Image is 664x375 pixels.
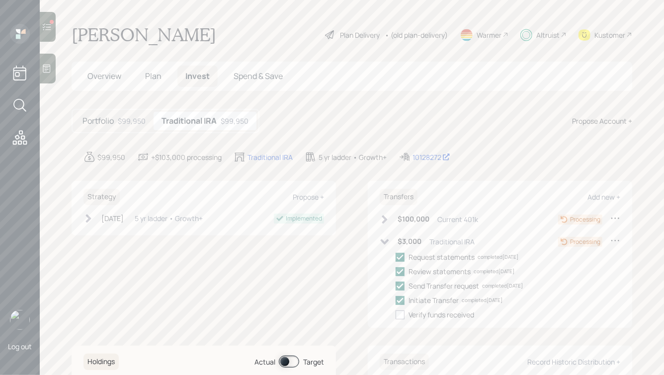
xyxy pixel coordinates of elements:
[319,152,387,162] div: 5 yr ladder • Growth+
[398,215,429,224] h6: $100,000
[72,24,216,46] h1: [PERSON_NAME]
[587,192,620,202] div: Add new +
[409,295,459,305] div: Initiate Transfer
[87,71,121,81] span: Overview
[83,189,120,205] h6: Strategy
[221,116,249,126] div: $99,950
[248,152,293,162] div: Traditional IRA
[8,342,32,351] div: Log out
[380,354,429,370] h6: Transactions
[570,215,600,224] div: Processing
[118,116,146,126] div: $99,950
[83,116,114,126] h5: Portfolio
[254,357,275,367] div: Actual
[385,30,448,40] div: • (old plan-delivery)
[572,116,632,126] div: Propose Account +
[185,71,210,81] span: Invest
[409,266,471,277] div: Review statements
[10,310,30,330] img: hunter_neumayer.jpg
[409,252,475,262] div: Request statements
[380,189,417,205] h6: Transfers
[409,309,474,320] div: Verify funds received
[429,236,475,247] div: Traditional IRA
[97,152,125,162] div: $99,950
[286,214,322,223] div: Implemented
[474,268,514,275] div: completed [DATE]
[151,152,222,162] div: +$103,000 processing
[83,354,119,370] h6: Holdings
[101,213,124,224] div: [DATE]
[413,152,450,162] div: 10128272
[462,297,502,304] div: completed [DATE]
[293,192,324,202] div: Propose +
[477,30,501,40] div: Warmer
[570,237,600,246] div: Processing
[437,214,478,225] div: Current 401k
[594,30,625,40] div: Kustomer
[340,30,380,40] div: Plan Delivery
[234,71,283,81] span: Spend & Save
[398,237,421,246] h6: $3,000
[162,116,217,126] h5: Traditional IRA
[482,282,523,290] div: completed [DATE]
[536,30,560,40] div: Altruist
[303,357,324,367] div: Target
[145,71,162,81] span: Plan
[527,357,620,367] div: Record Historic Distribution +
[135,213,203,224] div: 5 yr ladder • Growth+
[409,281,479,291] div: Send Transfer request
[478,253,518,261] div: completed [DATE]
